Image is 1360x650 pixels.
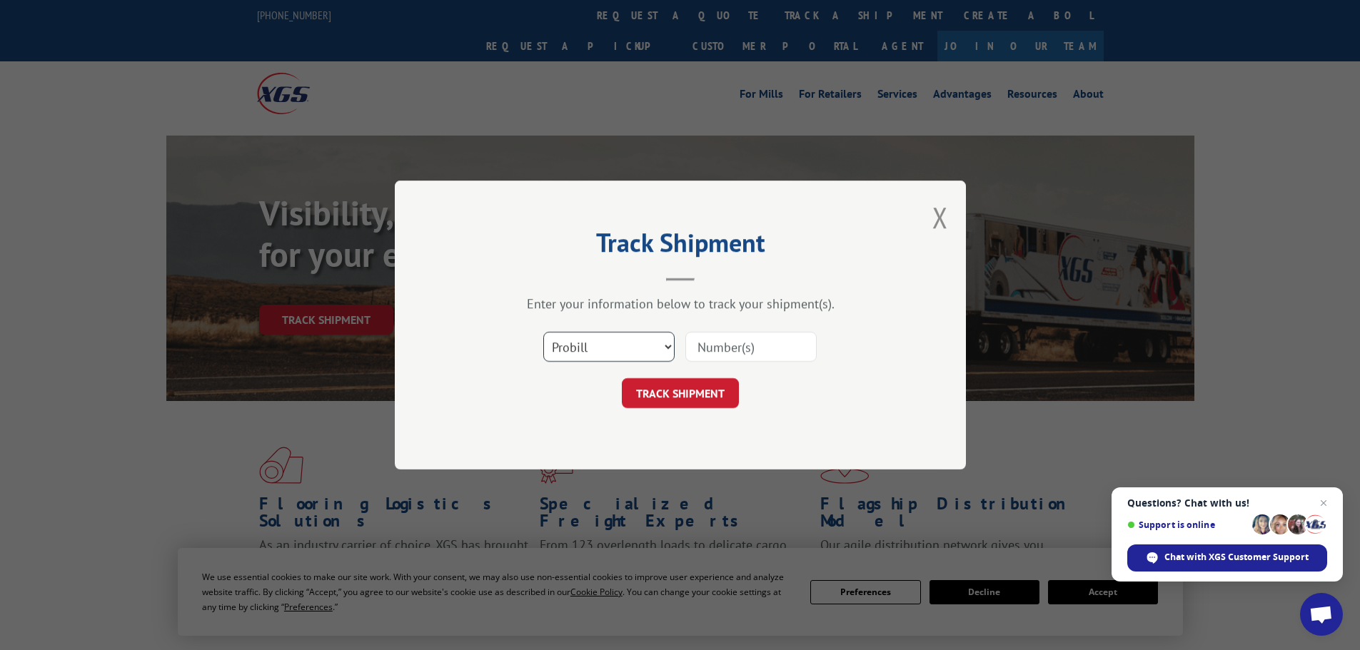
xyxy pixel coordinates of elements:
[1127,497,1327,509] span: Questions? Chat with us!
[1127,544,1327,572] span: Chat with XGS Customer Support
[466,233,895,260] h2: Track Shipment
[685,332,817,362] input: Number(s)
[1300,593,1343,636] a: Open chat
[622,378,739,408] button: TRACK SHIPMENT
[1164,551,1309,564] span: Chat with XGS Customer Support
[1127,519,1247,530] span: Support is online
[932,198,948,236] button: Close modal
[466,295,895,312] div: Enter your information below to track your shipment(s).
